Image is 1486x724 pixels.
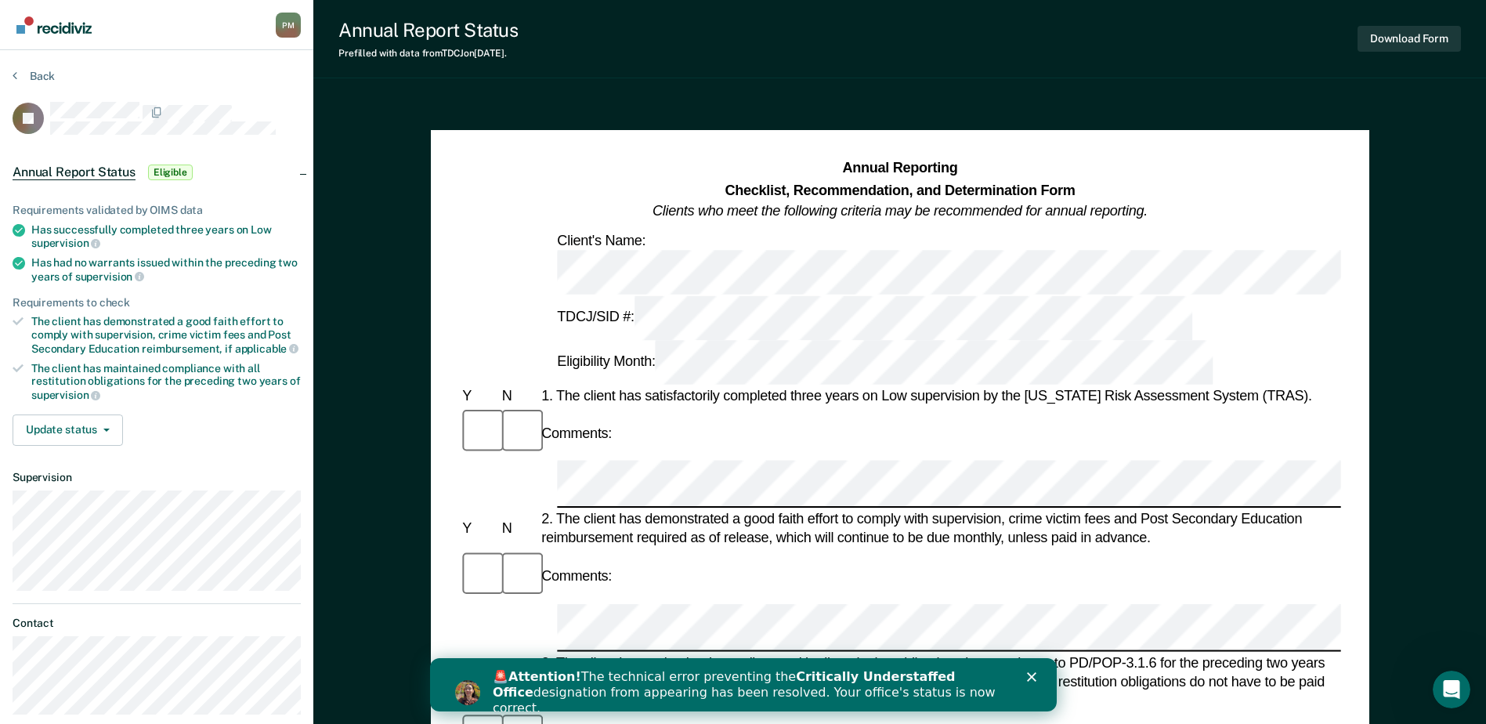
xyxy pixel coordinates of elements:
button: Download Form [1358,26,1461,52]
button: Profile dropdown button [276,13,301,38]
div: Close [597,14,613,24]
span: supervision [31,389,100,401]
div: 2. The client has demonstrated a good faith effort to comply with supervision, crime victim fees ... [538,510,1341,548]
span: supervision [75,270,144,283]
div: 1. The client has satisfactorily completed three years on Low supervision by the [US_STATE] Risk ... [538,386,1341,405]
b: Attention! [78,11,151,26]
img: Recidiviz [16,16,92,34]
div: Comments: [538,567,615,585]
span: applicable [235,342,298,355]
div: TDCJ/SID #: [554,295,1195,340]
button: Back [13,69,55,83]
div: Requirements validated by OIMS data [13,204,301,217]
dt: Supervision [13,471,301,484]
div: Has had no warrants issued within the preceding two years of [31,256,301,283]
b: Critically Understaffed Office [63,11,526,42]
span: Eligible [148,165,193,180]
span: supervision [31,237,100,249]
button: Update status [13,414,123,446]
div: 3. The client has maintained compliance with all restitution obligations in accordance to PD/POP-... [538,653,1341,710]
em: Clients who meet the following criteria may be recommended for annual reporting. [653,203,1148,219]
span: Annual Report Status [13,165,136,180]
div: P M [276,13,301,38]
div: The client has demonstrated a good faith effort to comply with supervision, crime victim fees and... [31,315,301,355]
strong: Checklist, Recommendation, and Determination Form [725,182,1075,197]
div: Eligibility Month: [554,340,1216,385]
strong: Annual Reporting [842,161,957,176]
div: Annual Report Status [338,19,518,42]
div: N [498,519,537,538]
div: Has successfully completed three years on Low [31,223,301,250]
div: Prefilled with data from TDCJ on [DATE] . [338,48,518,59]
iframe: Intercom live chat banner [430,658,1057,711]
div: Y [459,386,498,405]
div: Requirements to check [13,296,301,310]
div: Comments: [538,424,615,443]
div: Y [459,519,498,538]
div: 🚨 The technical error preventing the designation from appearing has been resolved. Your office's ... [63,11,577,58]
dt: Contact [13,617,301,630]
iframe: Intercom live chat [1433,671,1470,708]
div: N [498,386,537,405]
div: The client has maintained compliance with all restitution obligations for the preceding two years of [31,362,301,402]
